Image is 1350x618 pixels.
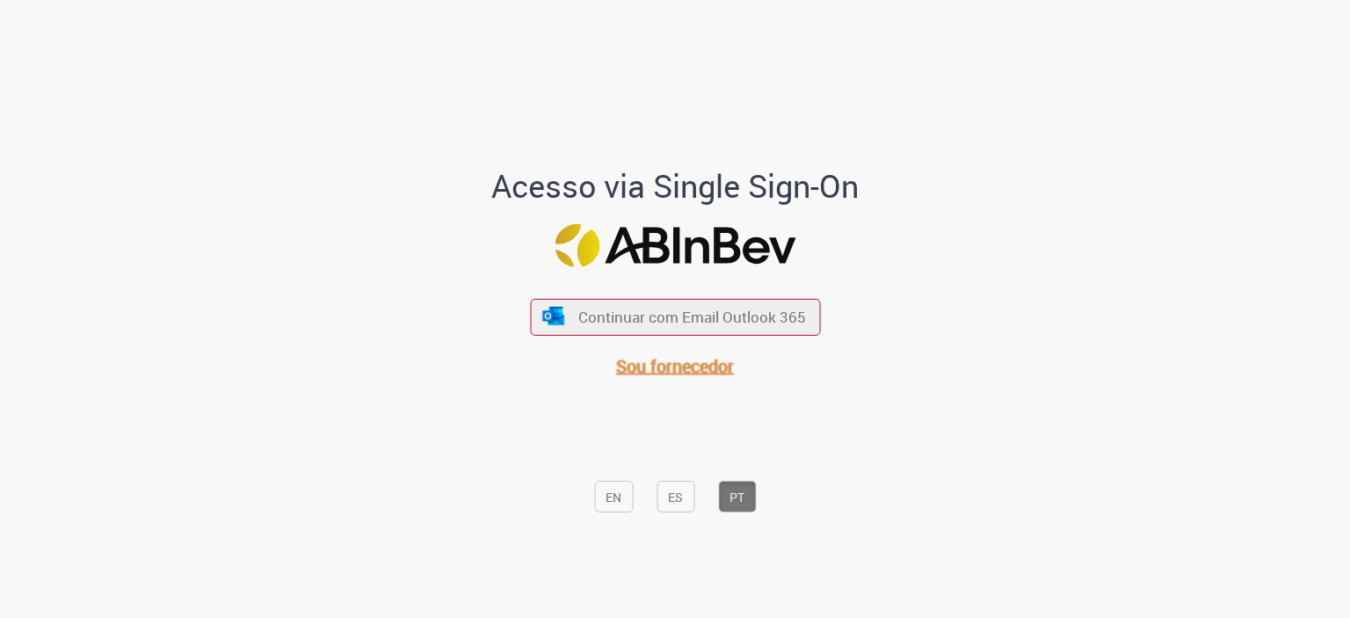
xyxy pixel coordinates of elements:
button: EN [594,481,633,513]
img: Logotipo ABInBev [555,224,795,267]
button: ícone Azure/Microsoft 360 Continuar com Email Outlook 365 [530,298,820,335]
font: EN [606,489,621,505]
font: ES [668,489,683,505]
a: Sou fornecedor [616,354,734,378]
font: Acesso via Single Sign-On [491,164,859,207]
img: ícone Azure/Microsoft 360 [541,307,566,325]
font: Continuar com Email Outlook 365 [578,308,806,328]
button: ES [657,481,694,513]
font: PT [729,489,744,505]
button: PT [718,481,756,513]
